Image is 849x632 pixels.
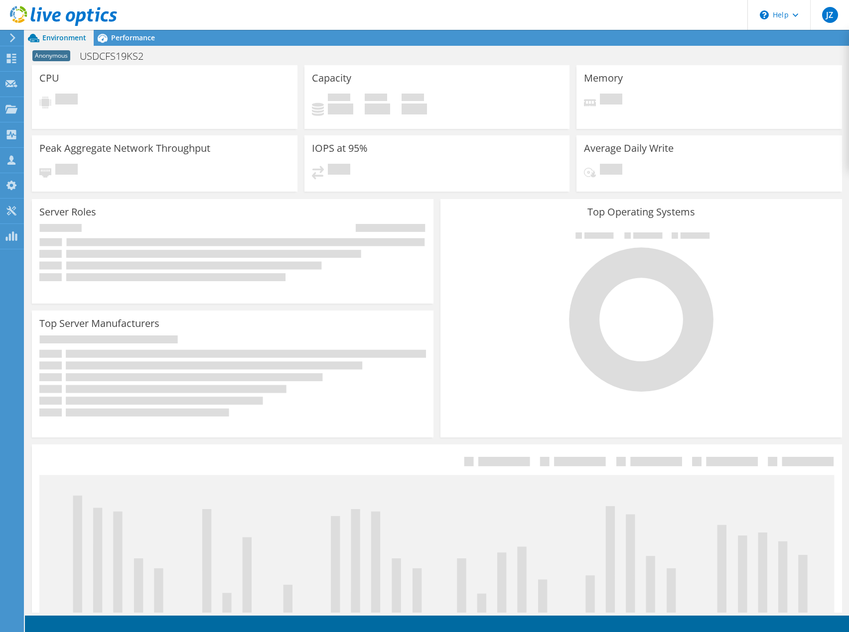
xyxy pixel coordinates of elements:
[39,73,59,84] h3: CPU
[402,94,424,104] span: Total
[584,143,674,154] h3: Average Daily Write
[312,73,351,84] h3: Capacity
[328,164,350,177] span: Pending
[75,51,159,62] h1: USDCFS19KS2
[600,94,622,107] span: Pending
[55,164,78,177] span: Pending
[39,318,159,329] h3: Top Server Manufacturers
[328,104,353,114] h4: 0 GiB
[42,33,86,42] span: Environment
[39,207,96,217] h3: Server Roles
[365,104,390,114] h4: 0 GiB
[111,33,155,42] span: Performance
[365,94,387,104] span: Free
[760,10,769,19] svg: \n
[822,7,838,23] span: JZ
[402,104,427,114] h4: 0 GiB
[584,73,623,84] h3: Memory
[55,94,78,107] span: Pending
[312,143,368,154] h3: IOPS at 95%
[32,50,70,61] span: Anonymous
[39,143,210,154] h3: Peak Aggregate Network Throughput
[448,207,835,217] h3: Top Operating Systems
[328,94,350,104] span: Used
[600,164,622,177] span: Pending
